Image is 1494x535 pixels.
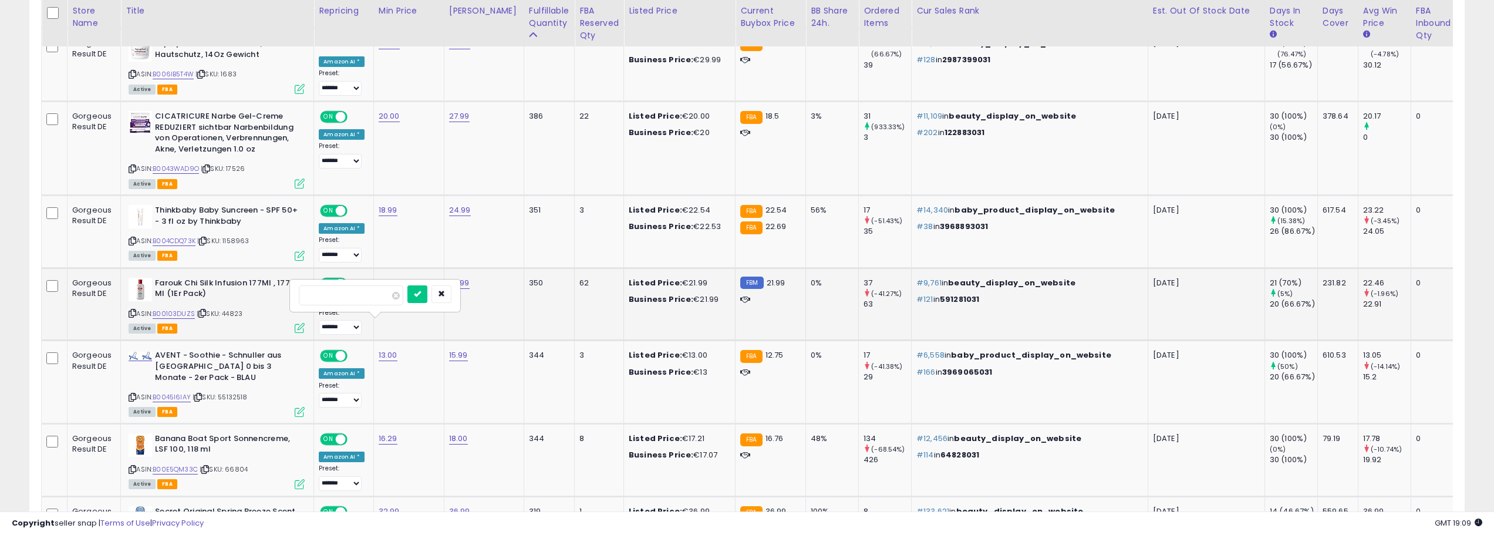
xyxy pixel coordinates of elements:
[155,111,298,157] b: CICATRICURE Narbe Gel-Creme REDUZIERT sichtbar Narbenbildung von Operationen, Verbrennungen, Akne...
[916,433,947,444] span: #12,456
[1416,350,1447,361] div: 0
[579,205,615,216] div: 3
[629,433,726,444] div: €17.21
[1153,5,1260,17] div: Est. Out Of Stock Date
[811,350,849,361] div: 0%
[1153,433,1256,444] p: [DATE]
[129,111,152,134] img: 51EuWRFv1SL._SL40_.jpg
[1363,205,1411,216] div: 23.22
[629,278,726,288] div: €21.99
[1323,205,1349,216] div: 617.54
[871,49,902,59] small: (66.67%)
[1416,433,1447,444] div: 0
[1371,49,1399,59] small: (-4.78%)
[126,5,309,17] div: Title
[319,452,365,462] div: Amazon AI *
[579,5,619,42] div: FBA Reserved Qty
[72,111,112,132] div: Gorgeous Result DE
[319,382,365,408] div: Preset:
[1277,289,1293,298] small: (5%)
[529,205,565,216] div: 351
[740,205,762,218] small: FBA
[72,5,116,29] div: Store Name
[1270,372,1317,382] div: 20 (66.67%)
[864,455,911,465] div: 426
[811,111,849,122] div: 3%
[811,5,854,29] div: BB Share 24h.
[319,465,365,491] div: Preset:
[155,350,298,386] b: AVENT - Soothie - Schnuller aus [GEOGRAPHIC_DATA] 0 bis 3 Monate - 2er Pack - BLAU
[129,38,305,93] div: ASIN:
[1323,111,1349,122] div: 378.64
[629,366,693,378] b: Business Price:
[1371,289,1398,298] small: (-1.96%)
[157,324,177,334] span: FBA
[740,350,762,363] small: FBA
[12,518,204,529] div: seller snap | |
[864,205,911,216] div: 17
[346,351,365,361] span: OFF
[1371,216,1399,226] small: (-3.45%)
[129,205,305,260] div: ASIN:
[629,449,693,460] b: Business Price:
[765,204,787,216] span: 22.54
[740,277,763,289] small: FBM
[379,110,400,122] a: 20.00
[871,289,902,298] small: (-41.27%)
[319,129,365,140] div: Amazon AI *
[129,350,305,415] div: ASIN:
[916,450,1139,460] p: in
[319,5,369,17] div: Repricing
[72,38,112,59] div: Gorgeous Result DE
[579,433,615,444] div: 8
[629,450,726,460] div: €17.07
[871,216,902,226] small: (-51.43%)
[529,5,569,29] div: Fulfillable Quantity
[940,294,979,305] span: 591281031
[1363,226,1411,237] div: 24.05
[629,127,726,138] div: €20
[1363,299,1411,309] div: 22.91
[129,251,156,261] span: All listings currently available for purchase on Amazon
[864,226,911,237] div: 35
[767,277,785,288] span: 21.99
[940,221,989,232] span: 3968893031
[916,54,936,65] span: #128
[740,433,762,446] small: FBA
[72,350,112,371] div: Gorgeous Result DE
[864,372,911,382] div: 29
[629,433,682,444] b: Listed Price:
[579,278,615,288] div: 62
[1416,278,1447,288] div: 0
[864,433,911,444] div: 134
[1153,350,1256,361] p: [DATE]
[945,127,984,138] span: 122883031
[129,85,156,95] span: All listings currently available for purchase on Amazon
[319,309,365,335] div: Preset:
[319,223,365,234] div: Amazon AI *
[765,349,784,361] span: 12.75
[629,294,726,305] div: €21.99
[629,5,730,17] div: Listed Price
[321,351,336,361] span: ON
[155,278,298,302] b: Farouk Chi Silk Infusion 177Ml , 177 Ml (1Er Pack)
[1277,216,1305,226] small: (15.38%)
[1363,433,1411,444] div: 17.78
[579,350,615,361] div: 3
[379,349,397,361] a: 13.00
[449,433,468,445] a: 18.00
[449,277,470,289] a: 27.99
[319,69,365,96] div: Preset:
[629,350,726,361] div: €13.00
[1270,111,1317,122] div: 30 (100%)
[1363,132,1411,143] div: 0
[948,277,1075,288] span: beauty_display_on_website
[72,205,112,226] div: Gorgeous Result DE
[153,392,191,402] a: B0045I6IAY
[916,366,936,378] span: #166
[449,204,471,216] a: 24.99
[916,350,1139,361] p: in
[72,278,112,299] div: Gorgeous Result DE
[629,221,693,232] b: Business Price:
[449,5,519,17] div: [PERSON_NAME]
